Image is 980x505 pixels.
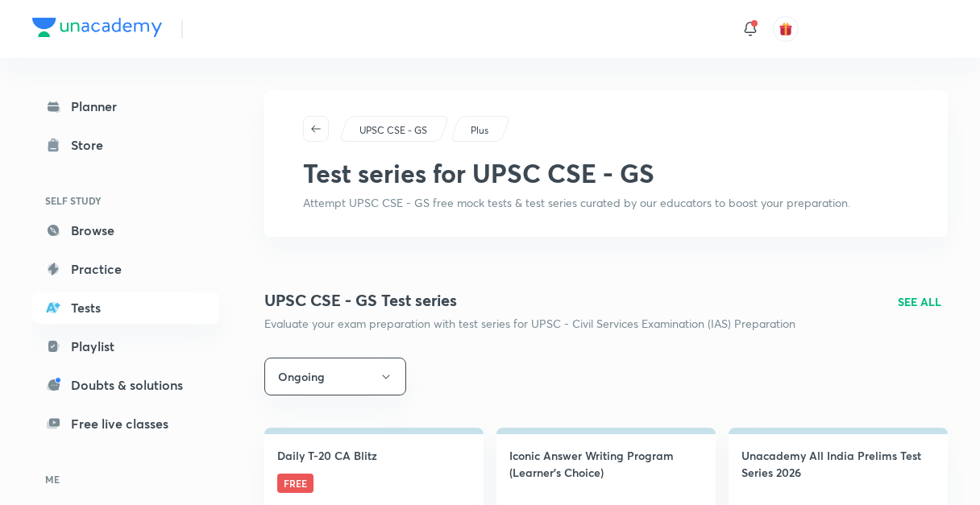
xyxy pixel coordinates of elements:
a: Browse [32,214,219,246]
h4: UPSC CSE - GS Test series [264,288,795,313]
h4: Unacademy All India Prelims Test Series 2026 [741,447,935,481]
p: Plus [471,123,488,138]
a: UPSC CSE - GS [357,123,430,138]
img: avatar [779,22,793,36]
a: Plus [468,123,492,138]
a: Playlist [32,330,219,362]
p: Attempt UPSC CSE - GS free mock tests & test series curated by our educators to boost your prepar... [303,195,909,211]
h4: Daily T-20 CA Blitz [277,447,377,464]
a: Planner [32,90,219,122]
a: Practice [32,253,219,285]
a: SEE ALL [898,293,941,310]
h1: Test series for UPSC CSE - GS [303,158,909,188]
button: Ongoing [264,358,406,395]
img: Company Logo [32,18,162,37]
h6: SELF STUDY [32,187,219,214]
p: UPSC CSE - GS [359,123,427,138]
span: FREE [277,474,314,493]
a: Free live classes [32,408,219,440]
button: avatar [773,16,799,42]
a: Company Logo [32,18,162,41]
a: Tests [32,292,219,324]
a: Doubts & solutions [32,369,219,401]
div: Store [71,135,113,155]
h6: ME [32,466,219,493]
p: Evaluate your exam preparation with test series for UPSC - Civil Services Examination (IAS) Prepa... [264,316,795,332]
h4: Iconic Answer Writing Program (Learner's Choice) [509,447,703,481]
a: Store [32,129,219,161]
